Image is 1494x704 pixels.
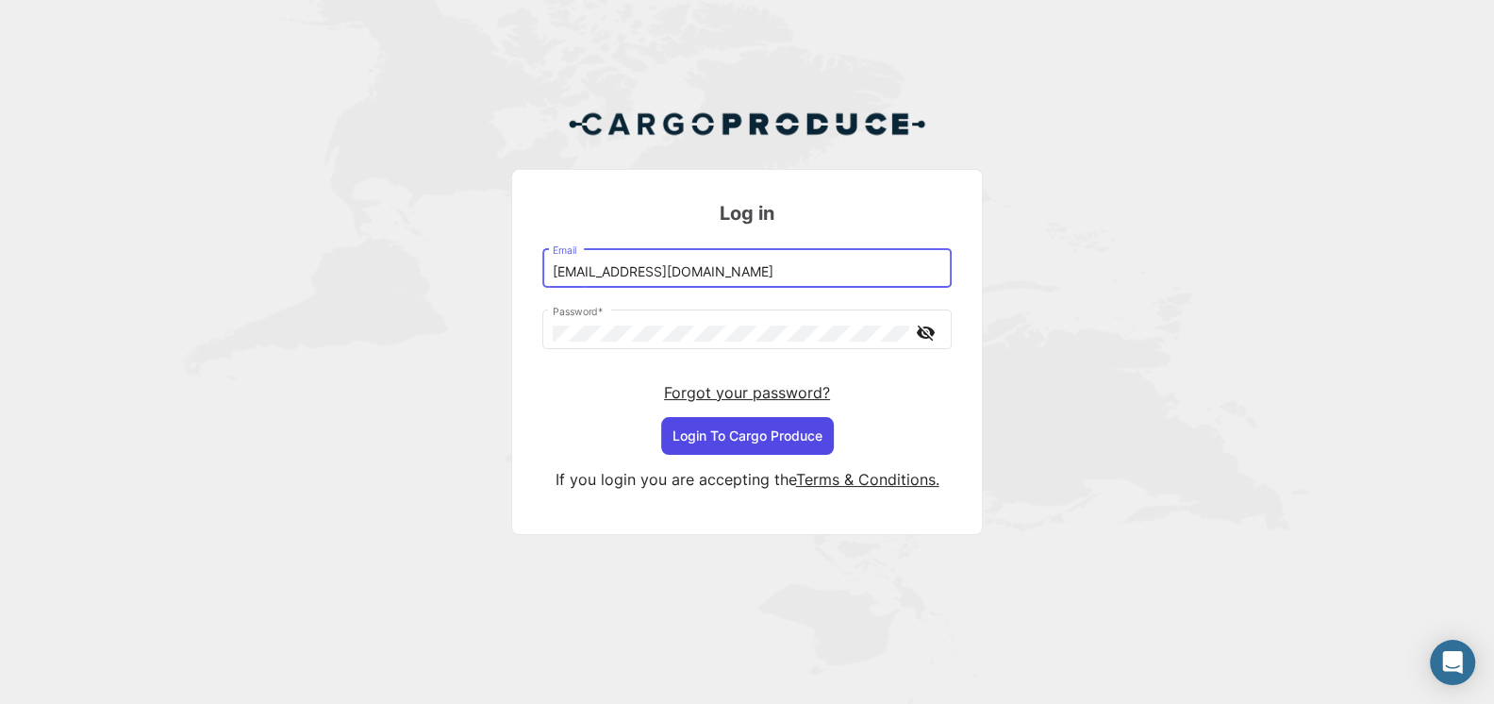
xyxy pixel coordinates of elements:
[661,417,834,455] button: Login To Cargo Produce
[796,470,939,489] a: Terms & Conditions.
[914,321,937,344] mat-icon: visibility_off
[553,264,942,280] input: Email
[556,470,796,489] span: If you login you are accepting the
[542,200,952,226] h3: Log in
[664,383,830,402] a: Forgot your password?
[1430,640,1475,685] div: Open Intercom Messenger
[568,101,926,146] img: Cargo Produce Logo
